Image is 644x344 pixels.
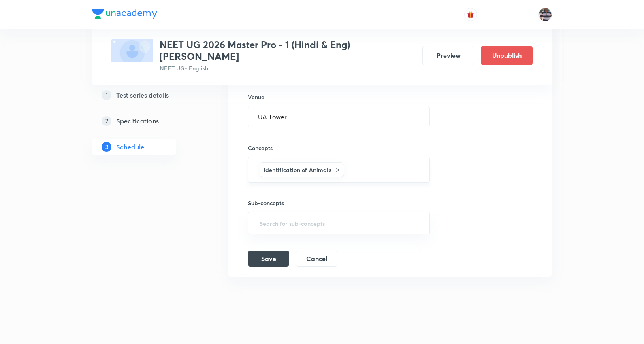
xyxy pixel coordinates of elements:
[248,199,430,207] h6: Sub-concepts
[92,113,202,129] a: 2Specifications
[425,223,426,224] button: Open
[160,64,416,72] p: NEET UG • English
[296,251,337,267] button: Cancel
[467,11,474,18] img: avatar
[248,251,289,267] button: Save
[102,142,111,152] p: 3
[248,106,429,127] input: Name of the venue where test will be conducted
[538,8,552,21] img: jugraj singh
[160,39,416,62] h3: NEET UG 2026 Master Pro - 1 (Hindi & Eng) [PERSON_NAME]
[264,166,331,174] h6: Identification of Animals
[481,46,533,65] button: Unpublish
[92,87,202,103] a: 1Test series details
[92,9,157,21] a: Company Logo
[92,9,157,19] img: Company Logo
[116,116,159,126] h5: Specifications
[102,90,111,100] p: 1
[422,46,474,65] button: Preview
[116,90,169,100] h5: Test series details
[116,142,144,152] h5: Schedule
[425,169,426,171] button: Open
[464,8,477,21] button: avatar
[248,144,430,152] h6: Concepts
[248,93,264,101] h6: Venue
[102,116,111,126] p: 2
[258,216,420,231] input: Search for sub-concepts
[111,39,153,62] img: fallback-thumbnail.png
